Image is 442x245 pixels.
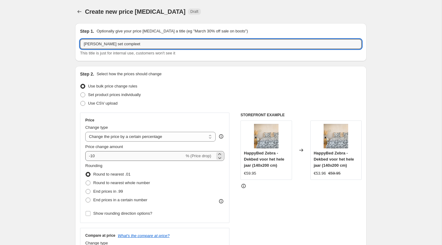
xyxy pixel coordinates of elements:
[93,172,130,176] span: Round to nearest .01
[314,151,354,168] span: HappyBed Zebra - Dekbed voor het hele jaar (140x200 cm)
[93,211,152,216] span: Show rounding direction options?
[244,170,256,176] div: €59.95
[85,151,184,161] input: -15
[218,133,224,139] div: help
[85,233,115,238] h3: Compare at price
[88,84,137,88] span: Use bulk price change rules
[75,7,84,16] button: Price change jobs
[254,124,279,148] img: Studiofirst_dekbedzebra_80x.png
[80,71,94,77] h2: Step 2.
[314,170,326,176] div: €53.96
[80,39,362,49] input: 30% off holiday sale
[93,180,150,185] span: Round to nearest whole number
[85,144,123,149] span: Price change amount
[190,9,198,14] span: Draft
[85,118,94,123] h3: Price
[93,198,147,202] span: End prices in a certain number
[118,233,170,238] button: What's the compare at price?
[97,71,162,77] p: Select how the prices should change
[244,151,284,168] span: HappyBed Zebra - Dekbed voor het hele jaar (140x200 cm)
[80,28,94,34] h2: Step 1.
[324,124,348,148] img: Studiofirst_dekbedzebra_80x.png
[85,8,186,15] span: Create new price [MEDICAL_DATA]
[97,28,248,34] p: Optionally give your price [MEDICAL_DATA] a title (eg "March 30% off sale on boots")
[85,163,102,168] span: Rounding
[93,189,123,194] span: End prices in .99
[80,51,175,55] span: This title is just for internal use, customers won't see it
[186,154,211,158] span: % (Price drop)
[88,92,141,97] span: Set product prices individually
[328,170,340,176] strike: €59.95
[88,101,117,106] span: Use CSV upload
[85,125,108,130] span: Change type
[240,113,362,117] h6: STOREFRONT EXAMPLE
